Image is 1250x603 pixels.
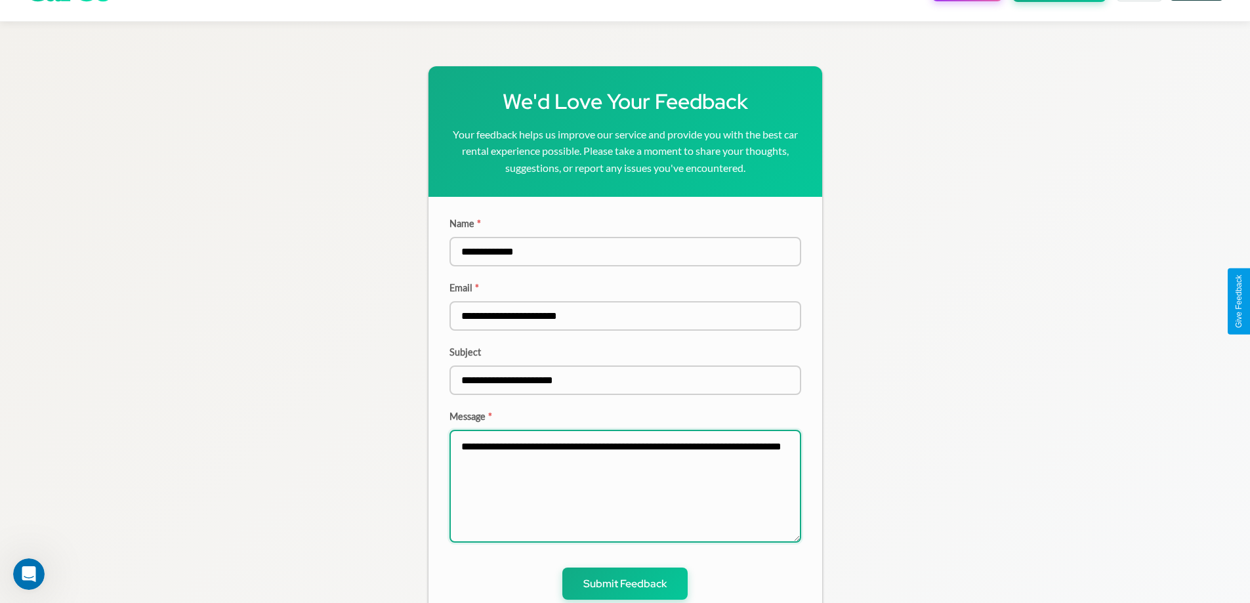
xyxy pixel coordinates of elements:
[449,126,801,177] p: Your feedback helps us improve our service and provide you with the best car rental experience po...
[449,218,801,229] label: Name
[13,558,45,590] iframe: Intercom live chat
[449,282,801,293] label: Email
[1234,275,1243,328] div: Give Feedback
[449,346,801,358] label: Subject
[562,568,688,600] button: Submit Feedback
[449,87,801,115] h1: We'd Love Your Feedback
[449,411,801,422] label: Message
